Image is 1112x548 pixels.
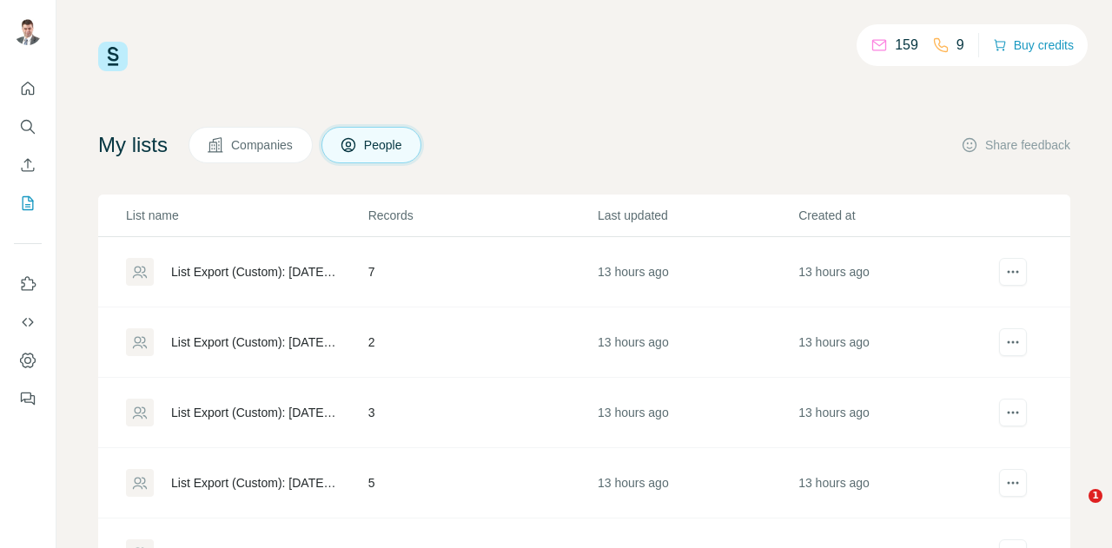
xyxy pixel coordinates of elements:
[14,268,42,300] button: Use Surfe on LinkedIn
[798,207,997,224] p: Created at
[999,258,1027,286] button: actions
[14,188,42,219] button: My lists
[1053,489,1095,531] iframe: Intercom live chat
[364,136,404,154] span: People
[598,207,797,224] p: Last updated
[597,237,798,307] td: 13 hours ago
[171,474,339,492] div: List Export (Custom): [DATE] 13:47
[368,207,596,224] p: Records
[367,237,597,307] td: 7
[367,307,597,378] td: 2
[895,35,918,56] p: 159
[14,111,42,142] button: Search
[98,42,128,71] img: Surfe Logo
[798,378,998,448] td: 13 hours ago
[171,404,339,421] div: List Export (Custom): [DATE] 13:50
[798,448,998,518] td: 13 hours ago
[126,207,367,224] p: List name
[999,399,1027,426] button: actions
[14,345,42,376] button: Dashboard
[961,136,1070,154] button: Share feedback
[171,263,339,281] div: List Export (Custom): [DATE] 13:57
[1089,489,1102,503] span: 1
[231,136,295,154] span: Companies
[14,149,42,181] button: Enrich CSV
[798,237,998,307] td: 13 hours ago
[98,131,168,159] h4: My lists
[597,307,798,378] td: 13 hours ago
[993,33,1074,57] button: Buy credits
[14,73,42,104] button: Quick start
[597,378,798,448] td: 13 hours ago
[597,448,798,518] td: 13 hours ago
[999,469,1027,497] button: actions
[367,448,597,518] td: 5
[171,333,339,351] div: List Export (Custom): [DATE] 13:55
[956,35,964,56] p: 9
[14,307,42,338] button: Use Surfe API
[367,378,597,448] td: 3
[14,17,42,45] img: Avatar
[999,328,1027,356] button: actions
[14,383,42,414] button: Feedback
[798,307,998,378] td: 13 hours ago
